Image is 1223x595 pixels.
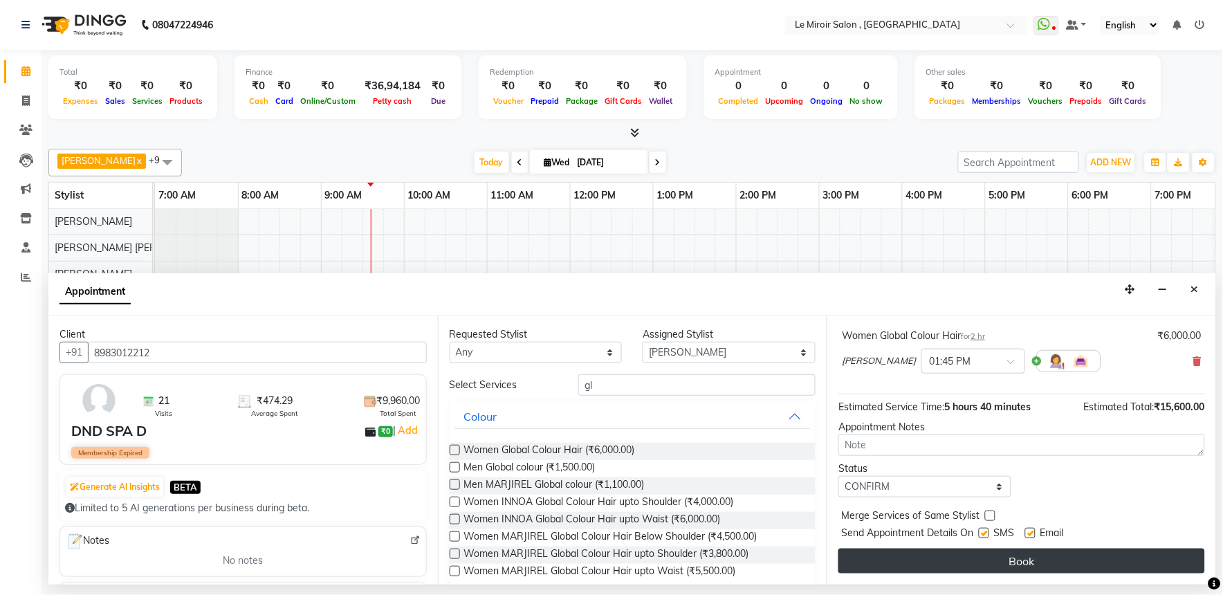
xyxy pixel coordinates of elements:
[961,331,985,341] small: for
[847,78,887,94] div: 0
[55,215,132,228] span: [PERSON_NAME]
[251,408,298,419] span: Average Spent
[246,78,272,94] div: ₹0
[571,185,620,205] a: 12:00 PM
[55,189,84,201] span: Stylist
[378,426,393,437] span: ₹0
[170,481,201,494] span: BETA
[838,549,1205,574] button: Book
[762,96,807,106] span: Upcoming
[969,96,1025,106] span: Memberships
[65,501,421,515] div: Limited to 5 AI generations per business during beta.
[1084,401,1155,413] span: Estimated Total:
[541,157,573,167] span: Wed
[59,66,206,78] div: Total
[359,78,426,94] div: ₹36,94,184
[129,96,166,106] span: Services
[1048,353,1065,369] img: Hairdresser.png
[838,420,1205,434] div: Appointment Notes
[272,78,297,94] div: ₹0
[1158,329,1202,343] div: ₹6,000.00
[715,66,887,78] div: Appointment
[405,185,454,205] a: 10:00 AM
[464,529,757,547] span: Women MARJIREL Global Colour Hair Below Shoulder (₹4,500.00)
[239,185,283,205] a: 8:00 AM
[490,96,527,106] span: Voucher
[426,78,450,94] div: ₹0
[377,394,421,408] span: ₹9,960.00
[158,394,169,408] span: 21
[463,408,497,425] div: Colour
[464,495,734,512] span: Women INNOA Global Colour Hair upto Shoulder (₹4,000.00)
[841,526,973,543] span: Send Appointment Details On
[1106,96,1150,106] span: Gift Cards
[59,327,427,342] div: Client
[842,329,985,343] div: Women Global Colour Hair
[155,408,172,419] span: Visits
[66,533,109,551] span: Notes
[527,96,562,106] span: Prepaid
[807,96,847,106] span: Ongoing
[62,155,136,166] span: [PERSON_NAME]
[322,185,366,205] a: 9:00 AM
[842,354,916,368] span: [PERSON_NAME]
[1185,279,1205,300] button: Close
[55,268,132,280] span: [PERSON_NAME]
[838,461,1011,476] div: Status
[926,66,1150,78] div: Other sales
[396,422,420,439] a: Add
[969,78,1025,94] div: ₹0
[838,401,944,413] span: Estimated Service Time:
[149,154,170,165] span: +9
[380,408,417,419] span: Total Spent
[654,185,697,205] a: 1:00 PM
[762,78,807,94] div: 0
[66,477,163,497] button: Generate AI Insights
[1152,185,1195,205] a: 7:00 PM
[59,280,131,304] span: Appointment
[246,66,450,78] div: Finance
[645,96,676,106] span: Wallet
[1069,185,1112,205] a: 6:00 PM
[246,96,272,106] span: Cash
[102,96,129,106] span: Sales
[971,331,985,341] span: 2 hr
[944,401,1031,413] span: 5 hours 40 minutes
[737,185,780,205] a: 2:00 PM
[59,342,89,363] button: +91
[1155,401,1205,413] span: ₹15,600.00
[1067,96,1106,106] span: Prepaids
[1073,353,1089,369] img: Interior.png
[55,241,251,254] span: [PERSON_NAME] [PERSON_NAME] Therapy
[464,443,635,460] span: Women Global Colour Hair (₹6,000.00)
[136,155,142,166] a: x
[272,96,297,106] span: Card
[464,564,736,581] span: Women MARJIREL Global Colour Hair upto Waist (₹5,500.00)
[35,6,130,44] img: logo
[152,6,213,44] b: 08047224946
[1106,78,1150,94] div: ₹0
[393,422,420,439] span: |
[370,96,416,106] span: Petty cash
[562,78,601,94] div: ₹0
[464,547,749,564] span: Women MARJIREL Global Colour Hair upto Shoulder (₹3,800.00)
[166,96,206,106] span: Products
[1087,153,1135,172] button: ADD NEW
[455,404,811,429] button: Colour
[464,460,596,477] span: Men Global colour (₹1,500.00)
[79,381,119,421] img: avatar
[102,78,129,94] div: ₹0
[926,78,969,94] div: ₹0
[573,152,643,173] input: 2025-09-03
[155,185,199,205] a: 7:00 AM
[88,342,427,363] input: Search by Name/Mobile/Email/Code
[715,96,762,106] span: Completed
[820,185,863,205] a: 3:00 PM
[645,78,676,94] div: ₹0
[643,327,816,342] div: Assigned Stylist
[129,78,166,94] div: ₹0
[475,152,509,173] span: Today
[958,152,1079,173] input: Search Appointment
[1025,96,1067,106] span: Vouchers
[578,374,816,396] input: Search by service name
